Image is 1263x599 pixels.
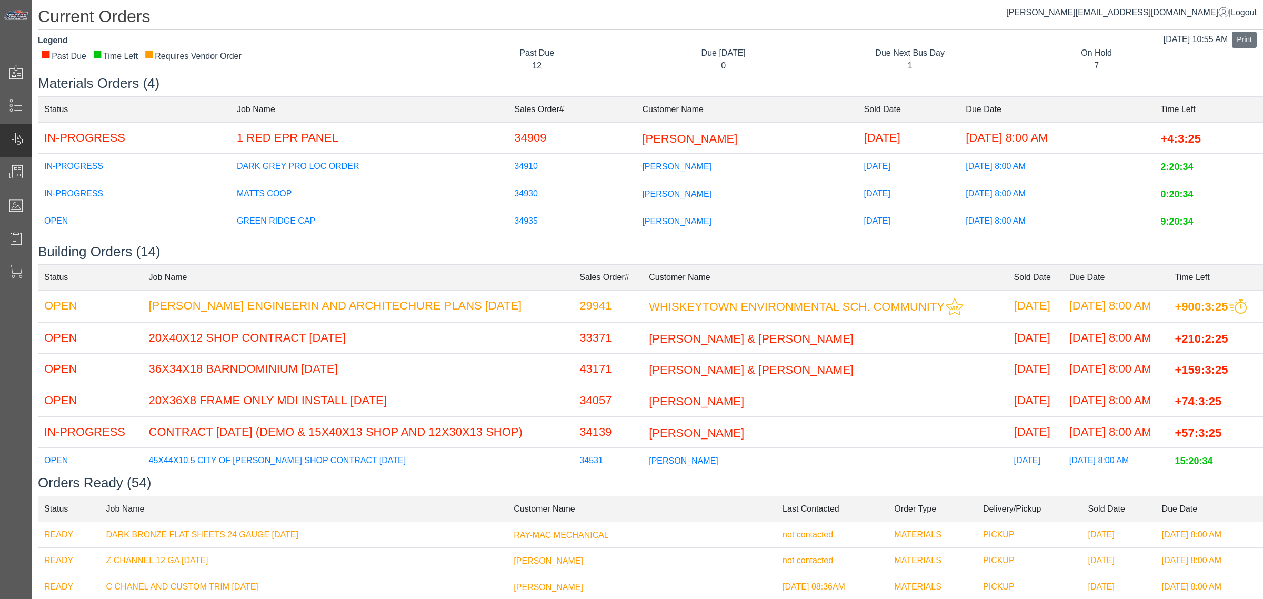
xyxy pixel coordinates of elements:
[38,154,230,181] td: IN-PROGRESS
[100,548,508,574] td: Z CHANNEL 12 GA [DATE]
[1008,322,1063,354] td: [DATE]
[1232,32,1257,48] button: Print
[776,522,888,548] td: not contacted
[1063,322,1169,354] td: [DATE] 8:00 AM
[230,154,508,181] td: DARK GREY PRO LOC ORDER
[38,75,1263,92] h3: Materials Orders (4)
[776,548,888,574] td: not contacted
[230,122,508,154] td: 1 RED EPR PANEL
[1175,456,1213,466] span: 15:20:34
[41,50,51,57] div: ■
[1156,522,1263,548] td: [DATE] 8:00 AM
[230,181,508,208] td: MATTS COOP
[649,300,945,313] span: WHISKEYTOWN ENVIRONMENTAL SCH. COMMUNITY
[1082,496,1156,522] td: Sold Date
[1160,216,1193,227] span: 9:20:34
[1164,35,1228,44] span: [DATE] 10:55 AM
[1156,496,1263,522] td: Due Date
[959,181,1154,208] td: [DATE] 8:00 AM
[143,416,574,448] td: CONTRACT [DATE] (DEMO & 15X40X13 SHOP AND 12X30X13 SHOP)
[858,122,960,154] td: [DATE]
[825,59,995,72] div: 1
[776,496,888,522] td: Last Contacted
[1006,6,1257,19] div: |
[649,363,854,376] span: [PERSON_NAME] & [PERSON_NAME]
[1063,265,1169,291] td: Due Date
[858,208,960,236] td: [DATE]
[514,530,608,539] span: RAY-MAC MECHANICAL
[38,354,143,385] td: OPEN
[3,9,29,21] img: Metals Direct Inc Logo
[1175,395,1222,408] span: +74:3:25
[573,265,643,291] td: Sales Order#
[38,208,230,236] td: OPEN
[977,522,1082,548] td: PICKUP
[1008,354,1063,385] td: [DATE]
[573,416,643,448] td: 34139
[1011,59,1181,72] div: 7
[638,47,808,59] div: Due [DATE]
[508,154,636,181] td: 34910
[514,556,583,565] span: [PERSON_NAME]
[649,395,744,408] span: [PERSON_NAME]
[143,354,574,385] td: 36X34X18 BARNDOMINIUM [DATE]
[230,96,508,122] td: Job Name
[649,426,744,439] span: [PERSON_NAME]
[643,265,1007,291] td: Customer Name
[1160,189,1193,199] span: 0:20:34
[1231,8,1257,17] span: Logout
[38,448,143,475] td: OPEN
[858,154,960,181] td: [DATE]
[1175,300,1228,313] span: +900:3:25
[41,50,86,63] div: Past Due
[1229,299,1247,314] img: This order should be prioritized
[977,548,1082,574] td: PICKUP
[38,122,230,154] td: IN-PROGRESS
[508,96,636,122] td: Sales Order#
[38,96,230,122] td: Status
[508,122,636,154] td: 34909
[977,496,1082,522] td: Delivery/Pickup
[1082,548,1156,574] td: [DATE]
[1160,162,1193,172] span: 2:20:34
[1006,8,1229,17] a: [PERSON_NAME][EMAIL_ADDRESS][DOMAIN_NAME]
[38,181,230,208] td: IN-PROGRESS
[452,47,622,59] div: Past Due
[825,47,995,59] div: Due Next Bus Day
[93,50,138,63] div: Time Left
[38,475,1263,491] h3: Orders Ready (54)
[1082,522,1156,548] td: [DATE]
[38,6,1263,30] h1: Current Orders
[143,291,574,322] td: [PERSON_NAME] ENGINEERIN AND ARCHITECHURE PLANS [DATE]
[143,448,574,475] td: 45X44X10.5 CITY OF [PERSON_NAME] SHOP CONTRACT [DATE]
[93,50,102,57] div: ■
[1011,47,1181,59] div: On Hold
[508,208,636,236] td: 34935
[573,354,643,385] td: 43171
[642,132,737,145] span: [PERSON_NAME]
[642,189,711,198] span: [PERSON_NAME]
[573,291,643,322] td: 29941
[888,522,977,548] td: MATERIALS
[573,448,643,475] td: 34531
[143,322,574,354] td: 20X40X12 SHOP CONTRACT [DATE]
[573,322,643,354] td: 33371
[946,298,964,316] img: This customer should be prioritized
[508,181,636,208] td: 34930
[636,96,857,122] td: Customer Name
[38,385,143,417] td: OPEN
[858,96,960,122] td: Sold Date
[38,36,68,45] strong: Legend
[959,122,1154,154] td: [DATE] 8:00 AM
[1008,385,1063,417] td: [DATE]
[38,244,1263,260] h3: Building Orders (14)
[38,496,100,522] td: Status
[514,583,583,592] span: [PERSON_NAME]
[649,456,718,465] span: [PERSON_NAME]
[1175,363,1228,376] span: +159:3:25
[144,50,154,57] div: ■
[38,522,100,548] td: READY
[1008,448,1063,475] td: [DATE]
[959,208,1154,236] td: [DATE] 8:00 AM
